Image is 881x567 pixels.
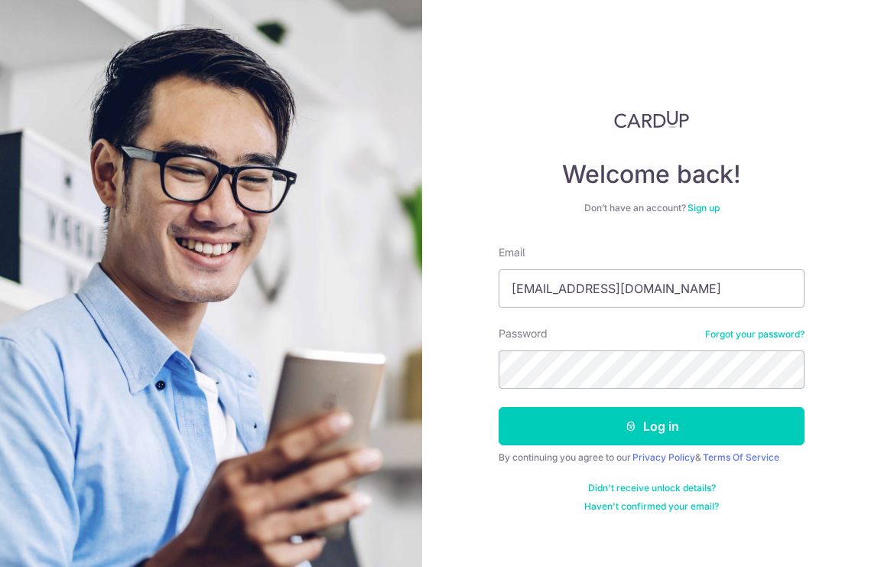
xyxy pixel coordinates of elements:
a: Forgot your password? [705,328,805,341]
img: CardUp Logo [614,110,689,129]
a: Didn't receive unlock details? [588,482,716,494]
a: Terms Of Service [703,451,779,463]
a: Sign up [688,202,720,213]
a: Privacy Policy [632,451,695,463]
input: Enter your Email [499,269,805,308]
label: Password [499,326,548,341]
label: Email [499,245,525,260]
a: Haven't confirmed your email? [584,500,719,513]
div: By continuing you agree to our & [499,451,805,464]
button: Log in [499,407,805,445]
div: Don’t have an account? [499,202,805,214]
h4: Welcome back! [499,159,805,190]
